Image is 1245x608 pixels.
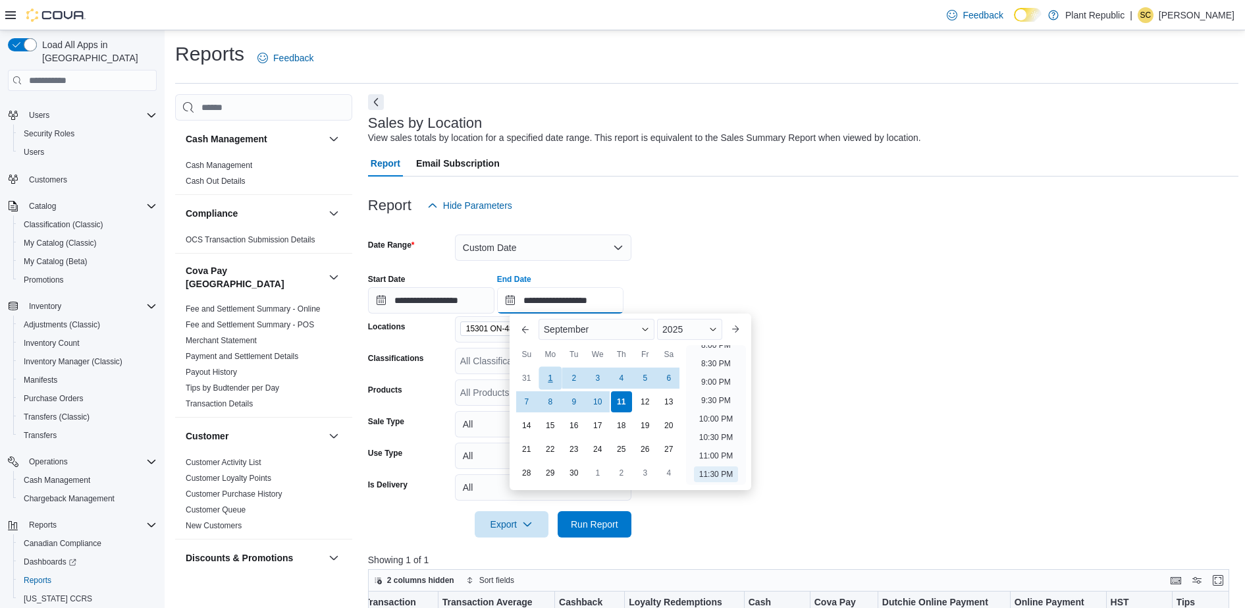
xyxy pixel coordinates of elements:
[24,128,74,139] span: Security Roles
[18,554,157,570] span: Dashboards
[24,107,157,123] span: Users
[13,389,162,408] button: Purchase Orders
[416,150,500,177] span: Email Subscription
[24,338,80,348] span: Inventory Count
[13,426,162,445] button: Transfers
[658,344,679,365] div: Sa
[186,367,237,377] span: Payout History
[368,131,921,145] div: View sales totals by location for a specified date range. This report is equivalent to the Sales ...
[540,439,561,460] div: day-22
[461,572,519,588] button: Sort fields
[368,553,1238,567] p: Showing 1 of 1
[368,115,483,131] h3: Sales by Location
[186,473,271,484] span: Customer Loyalty Points
[252,45,319,71] a: Feedback
[587,439,608,460] div: day-24
[368,198,411,213] h3: Report
[18,536,107,551] a: Canadian Compliance
[516,344,537,365] div: Su
[686,345,746,485] ul: Time
[24,454,157,470] span: Operations
[422,192,517,219] button: Hide Parameters
[24,256,88,267] span: My Catalog (Beta)
[658,415,679,436] div: day-20
[18,372,63,388] a: Manifests
[587,344,608,365] div: We
[186,505,246,514] a: Customer Queue
[29,301,61,312] span: Inventory
[273,51,313,65] span: Feedback
[18,272,69,288] a: Promotions
[26,9,86,22] img: Cova
[635,415,656,436] div: day-19
[635,368,656,389] div: day-5
[18,335,85,351] a: Inventory Count
[18,217,157,233] span: Classification (Classic)
[564,368,585,389] div: day-2
[24,171,157,187] span: Customers
[694,429,738,445] li: 10:30 PM
[18,144,49,160] a: Users
[13,571,162,590] button: Reports
[564,391,585,412] div: day-9
[18,126,80,142] a: Security Roles
[24,198,157,214] span: Catalog
[1065,7,1125,23] p: Plant Republic
[658,462,679,484] div: day-4
[186,132,267,146] h3: Cash Management
[186,207,323,220] button: Compliance
[326,206,342,221] button: Compliance
[18,272,157,288] span: Promotions
[24,493,115,504] span: Chargeback Management
[186,521,242,530] a: New Customers
[696,356,736,372] li: 8:30 PM
[635,391,656,412] div: day-12
[540,344,561,365] div: Mo
[460,321,541,336] span: 15301 ON-48 #7
[13,271,162,289] button: Promotions
[24,219,103,230] span: Classification (Classic)
[18,354,157,370] span: Inventory Manager (Classic)
[186,457,261,468] span: Customer Activity List
[29,175,67,185] span: Customers
[24,430,57,441] span: Transfers
[186,352,298,361] a: Payment and Settlement Details
[466,322,525,335] span: 15301 ON-48 #7
[571,518,618,531] span: Run Report
[1168,572,1184,588] button: Keyboard shortcuts
[186,160,252,171] span: Cash Management
[658,391,679,412] div: day-13
[186,161,252,170] a: Cash Management
[186,264,323,290] button: Cova Pay [GEOGRAPHIC_DATA]
[662,324,683,335] span: 2025
[3,106,162,124] button: Users
[515,319,536,340] button: Previous Month
[368,353,424,364] label: Classifications
[611,462,632,484] div: day-2
[1014,8,1042,22] input: Dark Mode
[18,254,93,269] a: My Catalog (Beta)
[18,235,157,251] span: My Catalog (Classic)
[479,575,514,586] span: Sort fields
[186,383,279,393] span: Tips by Budtender per Day
[37,38,157,65] span: Load All Apps in [GEOGRAPHIC_DATA]
[24,319,100,330] span: Adjustments (Classic)
[175,455,352,539] div: Customer
[725,319,746,340] button: Next month
[24,298,66,314] button: Inventory
[13,553,162,571] a: Dashboards
[694,411,738,427] li: 10:00 PM
[635,462,656,484] div: day-3
[443,199,512,212] span: Hide Parameters
[18,572,157,588] span: Reports
[611,368,632,389] div: day-4
[18,536,157,551] span: Canadian Compliance
[24,517,62,533] button: Reports
[13,143,162,161] button: Users
[13,352,162,371] button: Inventory Manager (Classic)
[368,480,408,490] label: Is Delivery
[186,351,298,362] span: Payment and Settlement Details
[657,319,722,340] div: Button. Open the year selector. 2025 is currently selected.
[544,324,589,335] span: September
[18,472,95,488] a: Cash Management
